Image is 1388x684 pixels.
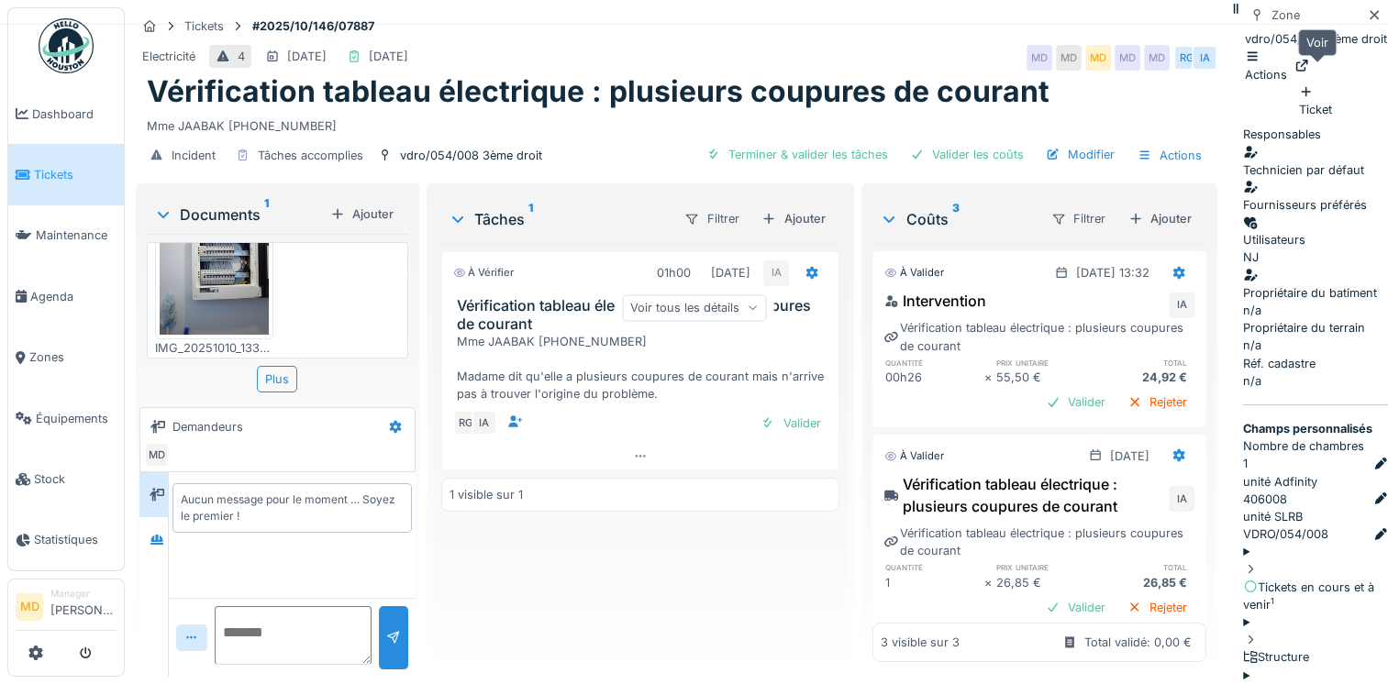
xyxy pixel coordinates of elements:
[1038,595,1113,620] div: Valider
[1115,45,1140,71] div: MD
[160,189,269,335] img: 8j4tw09946hqdpdslu95433dkrr2
[996,561,1095,573] h6: prix unitaire
[884,473,1165,517] div: Vérification tableau électrique : plusieurs coupures de courant
[1076,264,1149,281] div: [DATE] 13:32
[1095,369,1194,386] div: 24,92 €
[996,357,1095,369] h6: prix unitaire
[8,510,124,570] a: Statistiques
[622,294,766,321] div: Voir tous les détails
[1173,45,1199,71] div: RG
[1243,319,1388,336] div: Propriétaire du terrain
[238,48,245,65] div: 4
[1095,357,1194,369] h6: total
[996,369,1095,386] div: 55,50 €
[172,147,216,164] div: Incident
[1120,390,1194,414] div: Rejeter
[753,411,827,436] div: Valider
[181,491,403,524] div: Aucun message pour le moment … Soyez le premier !
[323,202,401,226] div: Ajouter
[1243,579,1388,613] div: Tickets en cours et à venir
[184,17,224,35] div: Tickets
[453,410,479,436] div: RG
[1243,248,1259,266] div: NJ
[1120,595,1194,620] div: Rejeter
[1038,142,1122,167] div: Modifier
[155,339,273,357] div: IMG_20251010_133814_941.jpg
[884,290,985,312] div: Intervention
[264,204,269,226] sup: 1
[1243,648,1388,666] div: Structure
[1243,508,1388,525] div: unité SLRB
[1056,45,1082,71] div: MD
[147,74,1049,109] h1: Vérification tableau électrique : plusieurs coupures de courant
[1169,486,1194,512] div: IA
[880,208,1036,230] div: Coûts
[258,147,363,164] div: Tâches accomplies
[754,206,832,231] div: Ajouter
[8,388,124,448] a: Équipements
[16,593,43,621] li: MD
[528,208,533,230] sup: 1
[1243,355,1388,372] div: Réf. cadastre
[1243,491,1287,508] div: 406008
[984,369,996,386] div: ×
[996,574,1095,591] div: 26,85 €
[142,48,195,65] div: Electricité
[1243,336,1388,354] div: n/a
[1243,231,1388,248] div: Utilisateurs
[1243,372,1388,390] div: n/a
[457,333,832,403] div: Mme JAABAK [PHONE_NUMBER] Madame dit qu'elle a plusieurs coupures de courant mais n'arrive pas à ...
[1243,126,1388,143] div: Responsables
[1299,83,1332,118] div: Ticket
[8,205,124,266] a: Maintenance
[881,634,960,651] div: 3 visible sur 3
[699,142,895,167] div: Terminer & valider les tâches
[884,369,983,386] div: 00h26
[8,83,124,144] a: Dashboard
[34,470,117,488] span: Stock
[1243,422,1372,436] strong: Champs personnalisés
[1243,525,1328,543] div: VDRO/054/008
[1243,437,1388,455] div: Nombre de chambres
[1245,48,1287,83] div: Actions
[147,110,1206,135] div: Mme JAABAK [PHONE_NUMBER]
[245,17,382,35] strong: #2025/10/146/07887
[676,205,747,232] div: Filtrer
[1243,302,1388,319] div: n/a
[1298,29,1337,56] div: Voir
[1084,634,1192,651] div: Total validé: 0,00 €
[884,574,983,591] div: 1
[34,166,117,183] span: Tickets
[369,48,408,65] div: [DATE]
[884,265,943,281] div: À valider
[1243,473,1388,491] div: unité Adfinity
[32,105,117,123] span: Dashboard
[1144,45,1170,71] div: MD
[1243,455,1248,472] div: 1
[8,144,124,204] a: Tickets
[453,265,514,281] div: À vérifier
[903,142,1031,167] div: Valider les coûts
[984,574,996,591] div: ×
[30,288,117,305] span: Agenda
[884,319,1194,354] div: Vérification tableau électrique : plusieurs coupures de courant
[400,147,542,164] div: vdro/054/008 3ème droit
[1245,30,1387,83] div: vdro/054/008 3ème droit
[1243,196,1388,214] div: Fournisseurs préférés
[656,264,690,281] div: 01h00
[884,357,983,369] h6: quantité
[29,348,117,366] span: Zones
[36,410,117,427] span: Équipements
[50,587,117,626] li: [PERSON_NAME]
[457,297,832,332] h3: Vérification tableau électrique : plusieurs coupures de courant
[1038,390,1113,414] div: Valider
[710,264,750,281] div: [DATE]
[1027,45,1052,71] div: MD
[472,410,497,436] div: IA
[8,448,124,509] a: Stock
[1271,6,1300,24] div: Zone
[1095,574,1194,591] div: 26,85 €
[8,266,124,326] a: Agenda
[1121,206,1199,231] div: Ajouter
[1192,45,1217,71] div: IA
